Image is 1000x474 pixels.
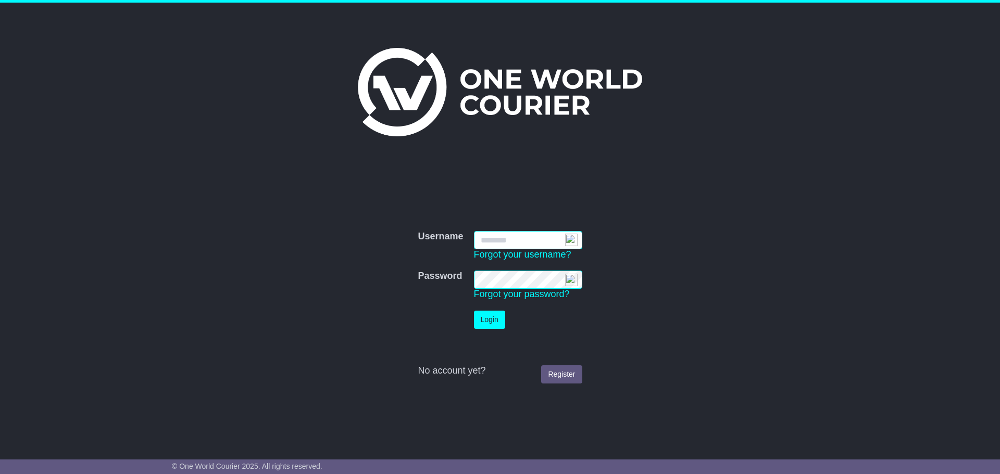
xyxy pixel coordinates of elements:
[418,365,582,377] div: No account yet?
[358,48,642,136] img: One World
[172,462,322,470] span: © One World Courier 2025. All rights reserved.
[418,271,462,282] label: Password
[474,289,570,299] a: Forgot your password?
[474,249,571,260] a: Forgot your username?
[565,274,578,286] img: npw-badge-icon-locked.svg
[565,234,578,246] img: npw-badge-icon-locked.svg
[541,365,582,383] a: Register
[418,231,463,242] label: Username
[474,311,505,329] button: Login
